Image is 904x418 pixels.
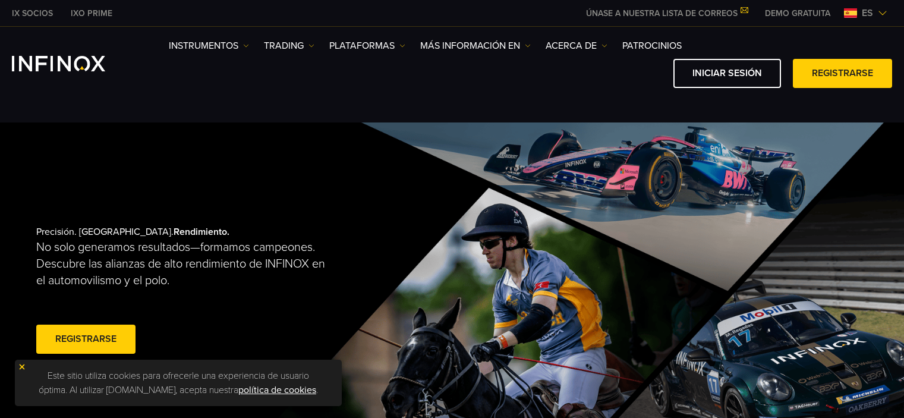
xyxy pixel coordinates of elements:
[3,7,62,20] a: INFINOX
[622,39,682,53] a: Patrocinios
[36,239,336,289] p: No solo generamos resultados—formamos campeones. Descubre las alianzas de alto rendimiento de INF...
[169,39,249,53] a: Instrumentos
[857,6,878,20] span: es
[793,59,892,88] a: Registrarse
[21,366,336,400] p: Este sitio utiliza cookies para ofrecerle una experiencia de usuario óptima. Al utilizar [DOMAIN_...
[329,39,405,53] a: PLATAFORMAS
[546,39,607,53] a: ACERCA DE
[420,39,531,53] a: Más información en
[36,325,136,354] a: Registrarse
[36,207,411,376] div: Precisión. [GEOGRAPHIC_DATA].
[18,363,26,371] img: yellow close icon
[62,7,121,20] a: INFINOX
[577,8,756,18] a: ÚNASE A NUESTRA LISTA DE CORREOS
[238,384,316,396] a: política de cookies
[756,7,839,20] a: INFINOX MENU
[673,59,781,88] a: Iniciar sesión
[264,39,314,53] a: TRADING
[174,226,229,238] strong: Rendimiento.
[12,56,133,71] a: INFINOX Logo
